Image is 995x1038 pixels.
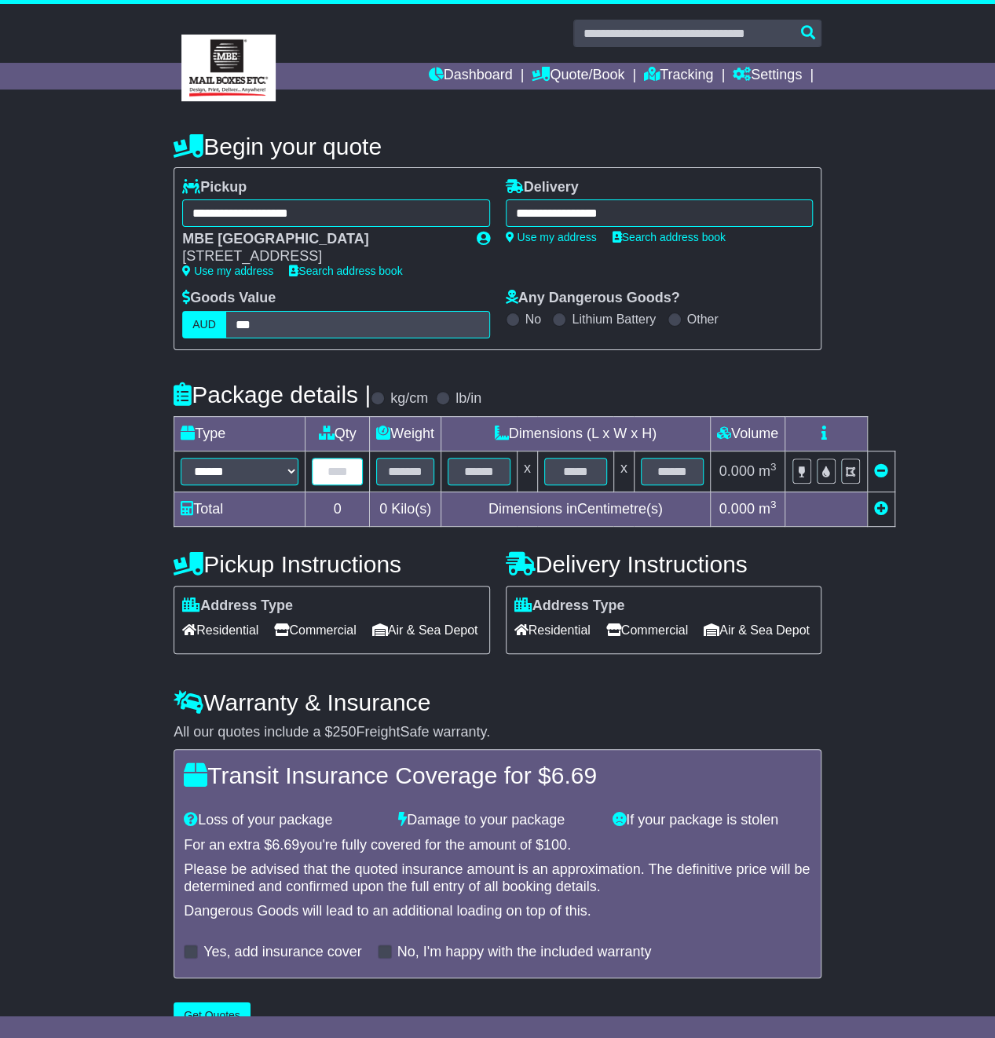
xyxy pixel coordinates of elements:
[305,416,370,451] td: Qty
[687,312,719,327] label: Other
[372,618,478,642] span: Air & Sea Depot
[174,724,821,741] div: All our quotes include a $ FreightSafe warranty.
[174,551,489,577] h4: Pickup Instructions
[543,837,567,853] span: 100
[182,290,276,307] label: Goods Value
[572,312,656,327] label: Lithium Battery
[184,861,811,895] div: Please be advised that the quoted insurance amount is an approximation. The definitive price will...
[644,63,713,90] a: Tracking
[719,501,755,517] span: 0.000
[719,463,755,479] span: 0.000
[182,618,258,642] span: Residential
[532,63,624,90] a: Quote/Book
[182,248,460,265] div: [STREET_ADDRESS]
[428,63,512,90] a: Dashboard
[174,416,305,451] td: Type
[305,492,370,526] td: 0
[517,451,537,492] td: x
[203,944,361,961] label: Yes, add insurance cover
[759,463,777,479] span: m
[874,501,888,517] a: Add new item
[390,812,605,829] div: Damage to your package
[613,231,726,243] a: Search address book
[176,812,390,829] div: Loss of your package
[733,63,802,90] a: Settings
[613,451,634,492] td: x
[182,311,226,338] label: AUD
[272,837,299,853] span: 6.69
[455,390,481,408] label: lb/in
[332,724,356,740] span: 250
[506,290,680,307] label: Any Dangerous Goods?
[182,231,460,248] div: MBE [GEOGRAPHIC_DATA]
[370,416,441,451] td: Weight
[174,382,371,408] h4: Package details |
[174,689,821,715] h4: Warranty & Insurance
[441,492,710,526] td: Dimensions in Centimetre(s)
[370,492,441,526] td: Kilo(s)
[390,390,428,408] label: kg/cm
[770,461,777,473] sup: 3
[182,179,247,196] label: Pickup
[514,598,625,615] label: Address Type
[174,133,821,159] h4: Begin your quote
[704,618,810,642] span: Air & Sea Depot
[289,265,402,277] a: Search address book
[514,618,591,642] span: Residential
[770,499,777,510] sup: 3
[506,179,579,196] label: Delivery
[174,1002,251,1029] button: Get Quotes
[506,551,821,577] h4: Delivery Instructions
[184,903,811,920] div: Dangerous Goods will lead to an additional loading on top of this.
[606,618,688,642] span: Commercial
[441,416,710,451] td: Dimensions (L x W x H)
[551,762,597,788] span: 6.69
[184,837,811,854] div: For an extra $ you're fully covered for the amount of $ .
[174,492,305,526] td: Total
[379,501,387,517] span: 0
[506,231,597,243] a: Use my address
[182,598,293,615] label: Address Type
[274,618,356,642] span: Commercial
[605,812,819,829] div: If your package is stolen
[184,762,811,788] h4: Transit Insurance Coverage for $
[710,416,785,451] td: Volume
[182,265,273,277] a: Use my address
[525,312,541,327] label: No
[874,463,888,479] a: Remove this item
[397,944,652,961] label: No, I'm happy with the included warranty
[759,501,777,517] span: m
